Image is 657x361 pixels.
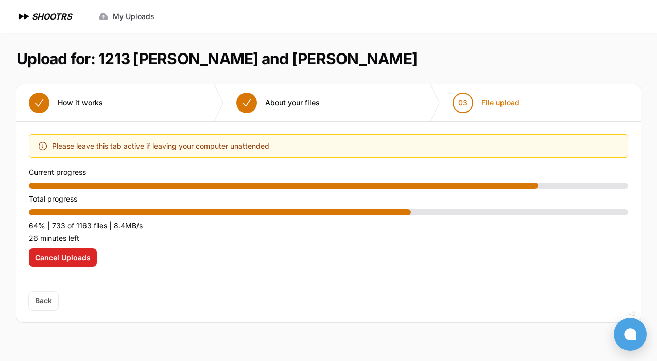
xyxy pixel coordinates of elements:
[29,166,628,178] p: Current progress
[458,98,468,108] span: 03
[58,98,103,108] span: How it works
[224,84,332,121] button: About your files
[481,98,520,108] span: File upload
[265,98,320,108] span: About your files
[29,248,97,267] button: Cancel Uploads
[35,252,91,263] span: Cancel Uploads
[16,84,115,121] button: How it works
[29,193,628,205] p: Total progress
[92,7,161,26] a: My Uploads
[440,84,532,121] button: 03 File upload
[16,10,72,23] a: SHOOTRS SHOOTRS
[16,49,417,68] h1: Upload for: 1213 [PERSON_NAME] and [PERSON_NAME]
[628,308,635,320] div: v2
[16,10,32,23] img: SHOOTRS
[29,232,628,244] p: 26 minutes left
[52,140,269,152] span: Please leave this tab active if leaving your computer unattended
[614,318,647,351] button: Open chat window
[32,10,72,23] h1: SHOOTRS
[113,11,154,22] span: My Uploads
[29,220,628,232] p: 64% | 733 of 1163 files | 8.4MB/s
